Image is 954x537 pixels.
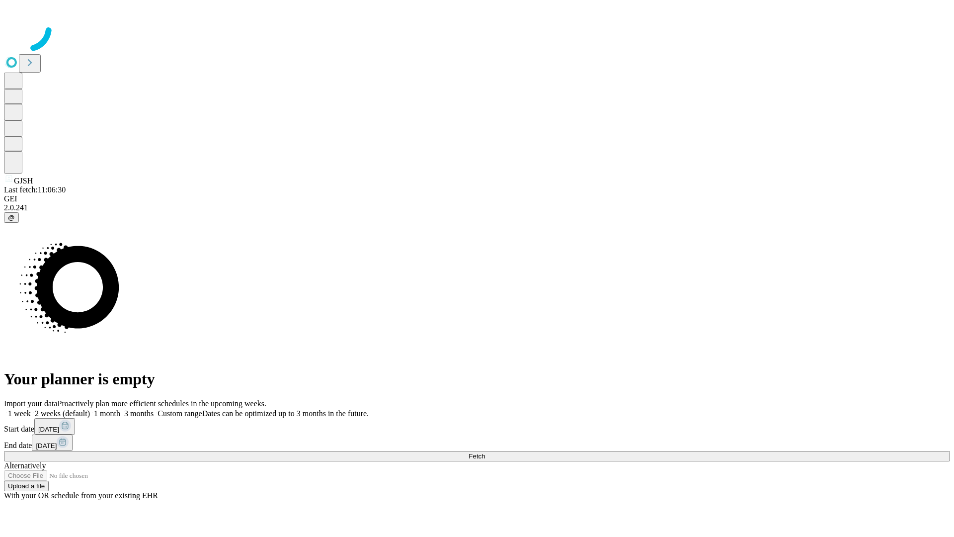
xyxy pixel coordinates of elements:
[38,426,59,433] span: [DATE]
[4,212,19,223] button: @
[4,481,49,491] button: Upload a file
[32,435,73,451] button: [DATE]
[4,461,46,470] span: Alternatively
[4,435,950,451] div: End date
[158,409,202,418] span: Custom range
[4,418,950,435] div: Start date
[4,370,950,388] h1: Your planner is empty
[34,418,75,435] button: [DATE]
[4,185,66,194] span: Last fetch: 11:06:30
[8,409,31,418] span: 1 week
[14,177,33,185] span: GJSH
[469,452,485,460] span: Fetch
[4,194,950,203] div: GEI
[4,203,950,212] div: 2.0.241
[4,491,158,500] span: With your OR schedule from your existing EHR
[202,409,369,418] span: Dates can be optimized up to 3 months in the future.
[124,409,154,418] span: 3 months
[36,442,57,449] span: [DATE]
[35,409,90,418] span: 2 weeks (default)
[94,409,120,418] span: 1 month
[4,399,58,408] span: Import your data
[58,399,266,408] span: Proactively plan more efficient schedules in the upcoming weeks.
[4,451,950,461] button: Fetch
[8,214,15,221] span: @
